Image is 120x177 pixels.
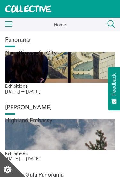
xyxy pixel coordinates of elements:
p: Exhibitions [5,151,115,156]
p: Exhibitions [5,84,115,89]
span: Home [54,22,66,28]
button: Feedback - Show survey [108,67,120,110]
h1: [PERSON_NAME] [5,104,115,111]
p: [DATE] — [DATE] [5,156,115,161]
h2: New Views of a City [5,50,115,56]
h1: Panorama [5,36,115,43]
p: [DATE] — [DATE] [5,89,115,94]
h2: Highland Embassy [5,117,115,124]
span: Feedback [111,73,117,95]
